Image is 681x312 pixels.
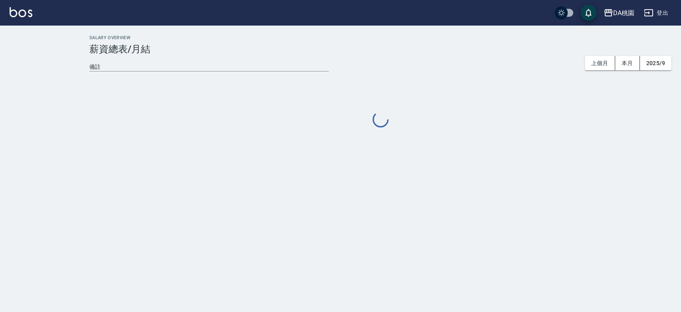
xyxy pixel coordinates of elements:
[580,5,596,21] button: save
[89,35,671,40] h2: Salary Overview
[10,7,32,17] img: Logo
[641,6,671,20] button: 登出
[600,5,638,21] button: DA桃園
[615,56,640,71] button: 本月
[613,8,634,18] div: DA桃園
[585,56,615,71] button: 上個月
[640,56,671,71] button: 2025/9
[89,44,671,55] h3: 薪資總表/月結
